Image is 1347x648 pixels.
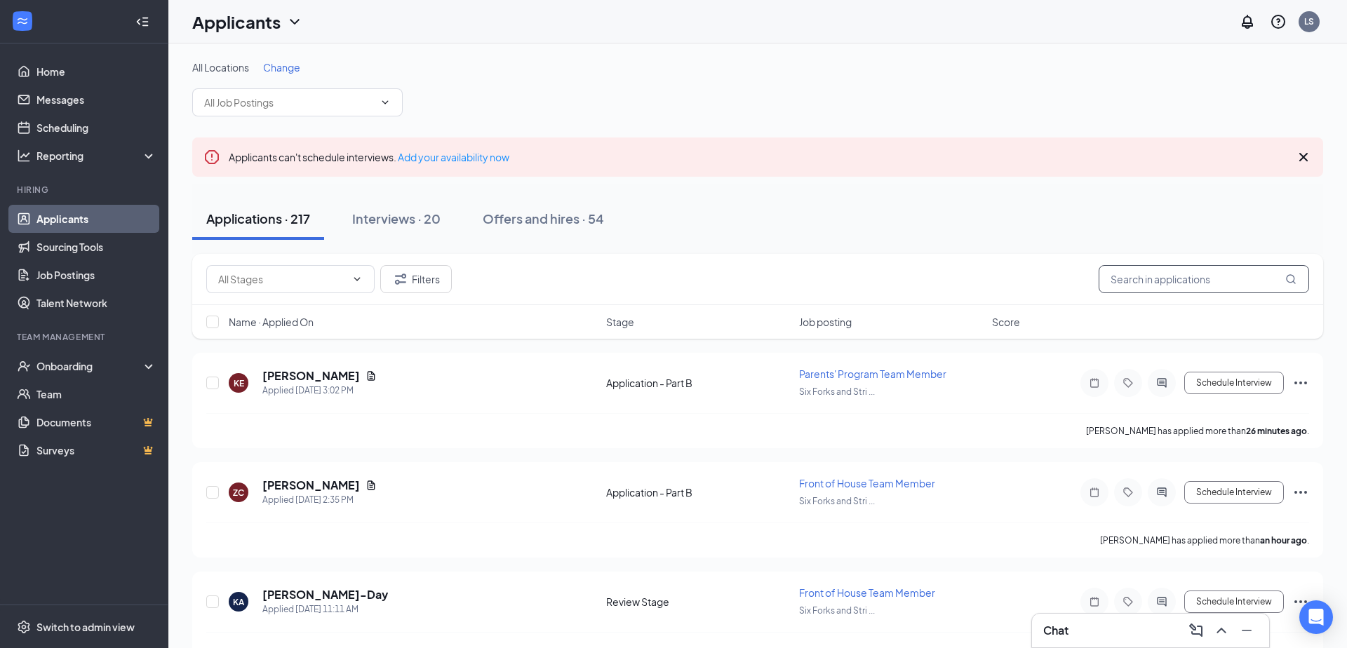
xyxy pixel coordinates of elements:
div: Review Stage [606,595,791,609]
button: Schedule Interview [1184,481,1284,504]
a: Home [36,58,156,86]
svg: Settings [17,620,31,634]
svg: ActiveChat [1153,377,1170,389]
a: Job Postings [36,261,156,289]
b: 26 minutes ago [1246,426,1307,436]
h5: [PERSON_NAME] [262,368,360,384]
svg: Document [366,370,377,382]
div: Application - Part B [606,485,791,499]
div: Onboarding [36,359,145,373]
svg: QuestionInfo [1270,13,1287,30]
span: Front of House Team Member [799,477,935,490]
svg: Collapse [135,15,149,29]
h1: Applicants [192,10,281,34]
div: Switch to admin view [36,620,135,634]
svg: ChevronDown [380,97,391,108]
a: DocumentsCrown [36,408,156,436]
span: Change [263,61,300,74]
input: All Stages [218,271,346,287]
svg: Note [1086,596,1103,607]
div: Application - Part B [606,376,791,390]
div: ZC [233,487,244,499]
div: Applications · 217 [206,210,310,227]
button: Filter Filters [380,265,452,293]
button: Schedule Interview [1184,590,1284,613]
a: Applicants [36,205,156,233]
svg: ChevronDown [286,13,303,30]
svg: Note [1086,487,1103,498]
h3: Chat [1043,623,1068,638]
div: Interviews · 20 [352,210,441,227]
svg: ActiveChat [1153,487,1170,498]
p: [PERSON_NAME] has applied more than . [1100,534,1309,546]
span: Score [992,315,1020,329]
svg: Minimize [1238,622,1255,639]
svg: Error [203,149,220,166]
span: Six Forks and Stri ... [799,605,875,616]
div: Hiring [17,184,154,196]
a: Sourcing Tools [36,233,156,261]
button: ChevronUp [1210,619,1233,642]
span: Six Forks and Stri ... [799,496,875,506]
div: Applied [DATE] 2:35 PM [262,493,377,507]
div: KA [233,596,244,608]
svg: ActiveChat [1153,596,1170,607]
div: Applied [DATE] 3:02 PM [262,384,377,398]
span: Six Forks and Stri ... [799,386,875,397]
svg: ChevronDown [351,274,363,285]
svg: Tag [1120,377,1137,389]
span: Job posting [799,315,852,329]
b: an hour ago [1260,535,1307,546]
div: KE [234,377,244,389]
span: All Locations [192,61,249,74]
svg: MagnifyingGlass [1285,274,1296,285]
h5: [PERSON_NAME]-Day [262,587,388,602]
svg: Filter [392,271,409,288]
svg: ComposeMessage [1188,622,1205,639]
button: ComposeMessage [1185,619,1207,642]
svg: Analysis [17,149,31,163]
input: All Job Postings [204,95,374,110]
svg: Ellipses [1292,484,1309,501]
a: Team [36,380,156,408]
span: Applicants can't schedule interviews. [229,151,509,163]
svg: Document [366,480,377,491]
input: Search in applications [1099,265,1309,293]
svg: Tag [1120,596,1137,607]
a: Add your availability now [398,151,509,163]
button: Minimize [1235,619,1258,642]
div: Team Management [17,331,154,343]
div: Open Intercom Messenger [1299,600,1333,634]
a: SurveysCrown [36,436,156,464]
svg: ChevronUp [1213,622,1230,639]
svg: Notifications [1239,13,1256,30]
a: Scheduling [36,114,156,142]
svg: WorkstreamLogo [15,14,29,28]
span: Stage [606,315,634,329]
span: Name · Applied On [229,315,314,329]
h5: [PERSON_NAME] [262,478,360,493]
span: Parents' Program Team Member [799,367,946,380]
svg: Ellipses [1292,374,1309,391]
svg: Ellipses [1292,593,1309,610]
svg: Tag [1120,487,1137,498]
svg: Cross [1295,149,1312,166]
svg: UserCheck [17,359,31,373]
div: Reporting [36,149,157,163]
div: LS [1304,15,1314,27]
svg: Note [1086,377,1103,389]
p: [PERSON_NAME] has applied more than . [1086,425,1309,437]
div: Offers and hires · 54 [483,210,604,227]
div: Applied [DATE] 11:11 AM [262,602,388,616]
a: Messages [36,86,156,114]
span: Front of House Team Member [799,586,935,599]
button: Schedule Interview [1184,372,1284,394]
a: Talent Network [36,289,156,317]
